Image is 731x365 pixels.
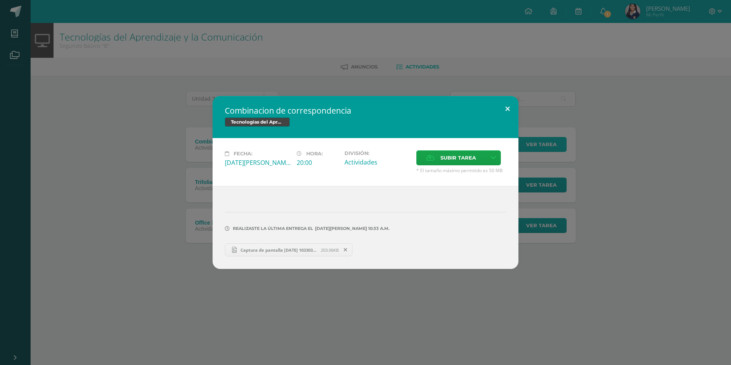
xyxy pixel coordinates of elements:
div: 20:00 [297,158,338,167]
span: [DATE][PERSON_NAME] 10:33 a.m. [313,228,390,229]
span: Subir tarea [440,151,476,165]
div: [DATE][PERSON_NAME] [225,158,291,167]
span: Fecha: [234,151,252,156]
span: Remover entrega [339,246,352,254]
label: División: [344,150,410,156]
a: Captura de pantalla [DATE] 103303.png 203.06KB [225,243,353,256]
span: 203.06KB [321,247,339,253]
span: * El tamaño máximo permitido es 50 MB [416,167,506,174]
span: Hora: [306,151,323,156]
span: Captura de pantalla [DATE] 103303.png [237,247,321,253]
span: Tecnologías del Aprendizaje y la Comunicación [225,117,290,127]
span: Realizaste la última entrega el [233,226,313,231]
h2: Combinacion de correspondencia [225,105,506,116]
button: Close (Esc) [497,96,518,122]
div: Actividades [344,158,410,166]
